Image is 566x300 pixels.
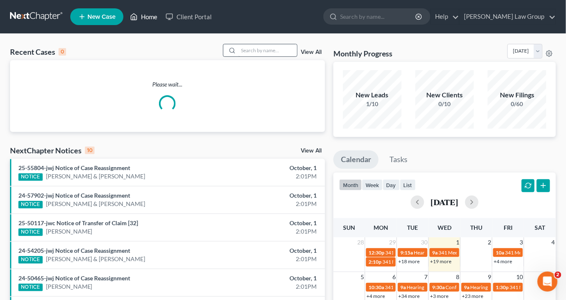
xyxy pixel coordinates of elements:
[46,200,146,208] a: [PERSON_NAME] & [PERSON_NAME]
[46,227,92,236] a: [PERSON_NAME]
[382,150,415,169] a: Tasks
[535,224,545,231] span: Sat
[494,258,512,264] a: +4 more
[369,259,382,265] span: 2:10p
[333,150,379,169] a: Calendar
[398,258,420,264] a: +18 more
[339,179,362,191] button: month
[431,9,459,24] a: Help
[10,47,66,57] div: Recent Cases
[340,9,417,24] input: Search by name...
[432,249,438,256] span: 9a
[385,249,486,256] span: 341 Meeting for [PERSON_NAME][US_STATE]
[46,282,92,291] a: [PERSON_NAME]
[515,272,524,282] span: 10
[455,272,460,282] span: 8
[420,237,428,247] span: 30
[343,224,355,231] span: Sun
[362,179,383,191] button: week
[223,164,317,172] div: October, 1
[87,14,115,20] span: New Case
[18,229,43,236] div: NOTICE
[385,284,460,290] span: 341 Meeting for [PERSON_NAME]
[488,100,546,108] div: 0/60
[470,224,482,231] span: Thu
[414,249,479,256] span: Hearing for [PERSON_NAME]
[301,49,322,55] a: View All
[496,249,504,256] span: 10a
[415,100,474,108] div: 0/10
[369,284,384,290] span: 10:30a
[551,237,556,247] span: 4
[333,48,393,58] h3: Monthly Progress
[343,90,402,100] div: New Leads
[504,224,512,231] span: Fri
[496,284,509,290] span: 1:30p
[301,148,322,154] a: View All
[488,90,546,100] div: New Filings
[487,272,492,282] span: 9
[46,172,146,181] a: [PERSON_NAME] & [PERSON_NAME]
[161,9,216,24] a: Client Portal
[343,100,402,108] div: 1/10
[223,274,317,282] div: October, 1
[223,282,317,291] div: 2:01PM
[432,284,445,290] span: 9:30a
[360,272,365,282] span: 5
[460,9,556,24] a: [PERSON_NAME] Law Group
[369,249,384,256] span: 12:30p
[18,219,138,226] a: 25-50117-jwc Notice of Transfer of Claim [32]
[356,237,365,247] span: 28
[415,90,474,100] div: New Clients
[223,191,317,200] div: October, 1
[383,179,400,191] button: day
[487,237,492,247] span: 2
[400,284,406,290] span: 9a
[423,272,428,282] span: 7
[388,237,397,247] span: 29
[438,249,514,256] span: 341 Meeting for [PERSON_NAME]
[223,255,317,263] div: 2:01PM
[223,219,317,227] div: October, 1
[519,237,524,247] span: 3
[538,272,558,292] iframe: Intercom live chat
[431,198,458,206] h2: [DATE]
[85,147,95,154] div: 10
[374,224,388,231] span: Mon
[10,80,325,89] p: Please wait...
[18,256,43,264] div: NOTICE
[400,249,413,256] span: 9:15a
[18,284,43,291] div: NOTICE
[462,293,483,299] a: +23 more
[18,201,43,208] div: NOTICE
[455,237,460,247] span: 1
[464,284,469,290] span: 9a
[382,259,458,265] span: 341 Meeting for [PERSON_NAME]
[223,227,317,236] div: 2:01PM
[18,275,130,282] a: 24-50465-jwj Notice of Case Reassignment
[223,172,317,181] div: 2:01PM
[10,145,95,155] div: NextChapter Notices
[46,255,146,263] a: [PERSON_NAME] & [PERSON_NAME]
[223,200,317,208] div: 2:01PM
[366,293,385,299] a: +4 more
[430,258,451,264] a: +19 more
[126,9,161,24] a: Home
[18,192,130,199] a: 24-57902-jwj Notice of Case Reassignment
[59,48,66,56] div: 0
[392,272,397,282] span: 6
[430,293,448,299] a: +3 more
[407,284,472,290] span: Hearing for [PERSON_NAME]
[18,164,130,171] a: 25-55804-jwj Notice of Case Reassignment
[438,224,451,231] span: Wed
[398,293,420,299] a: +34 more
[400,179,416,191] button: list
[238,44,297,56] input: Search by name...
[18,247,130,254] a: 24-54205-jwj Notice of Case Reassignment
[18,173,43,181] div: NOTICE
[223,247,317,255] div: October, 1
[555,272,561,278] span: 2
[407,224,418,231] span: Tue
